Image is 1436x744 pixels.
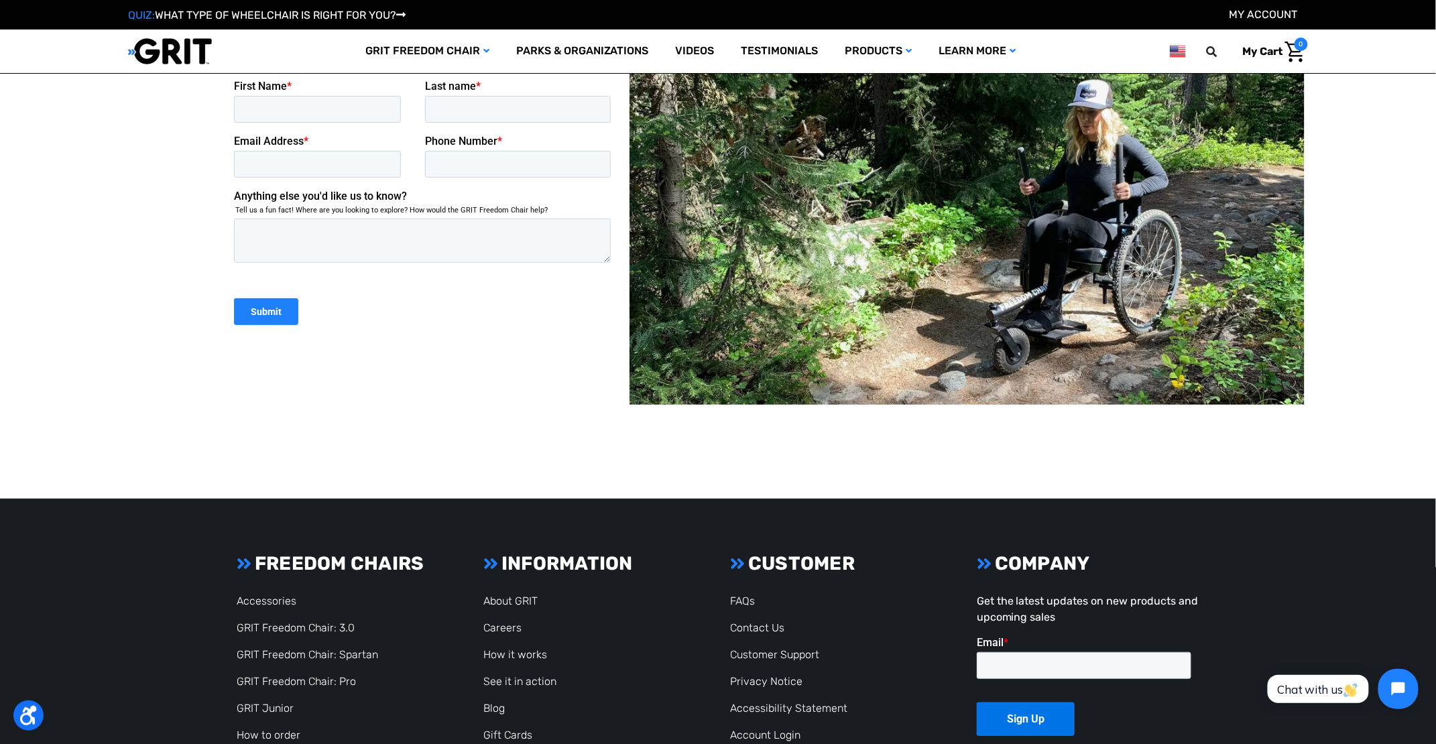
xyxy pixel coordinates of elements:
img: GRIT All-Terrain Wheelchair and Mobility Equipment [128,38,212,65]
a: Account Login [730,729,800,741]
a: Accessibility Statement [730,702,847,715]
h3: INFORMATION [483,552,706,575]
h3: CUSTOMER [730,552,953,575]
a: Cart with 0 items [1233,38,1308,66]
a: GRIT Freedom Chair: 3.0 [237,621,355,634]
a: GRIT Freedom Chair: Spartan [237,648,378,661]
span: 0 [1295,38,1308,51]
p: Get the latest updates on new products and upcoming sales [977,593,1199,625]
a: About GRIT [483,595,538,607]
a: Gift Cards [483,729,532,741]
a: Videos [662,29,728,73]
a: Products [832,29,926,73]
img: us.png [1170,43,1186,60]
iframe: Form 0 [234,80,616,338]
a: Customer Support [730,648,819,661]
a: How to order [237,729,300,741]
a: Contact Us [730,621,784,634]
a: See it in action [483,675,556,688]
img: Cart [1285,42,1305,62]
a: Testimonials [728,29,832,73]
a: Parks & Organizations [503,29,662,73]
input: Search [1213,38,1233,66]
a: Blog [483,702,505,715]
span: QUIZ: [128,9,155,21]
a: Account [1230,8,1298,21]
h3: FREEDOM CHAIRS [237,552,459,575]
a: Privacy Notice [730,675,802,688]
a: Careers [483,621,522,634]
a: QUIZ:WHAT TYPE OF WHEELCHAIR IS RIGHT FOR YOU? [128,9,406,21]
a: How it works [483,648,547,661]
a: GRIT Freedom Chair [352,29,503,73]
iframe: To enrich screen reader interactions, please activate Accessibility in Grammarly extension settings [1253,658,1430,721]
a: GRIT Freedom Chair: Pro [237,675,356,688]
a: Learn More [926,29,1030,73]
a: GRIT Junior [237,702,294,715]
h3: COMPANY [977,552,1199,575]
a: FAQs [730,595,755,607]
span: My Cart [1243,45,1283,58]
a: Accessories [237,595,296,607]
